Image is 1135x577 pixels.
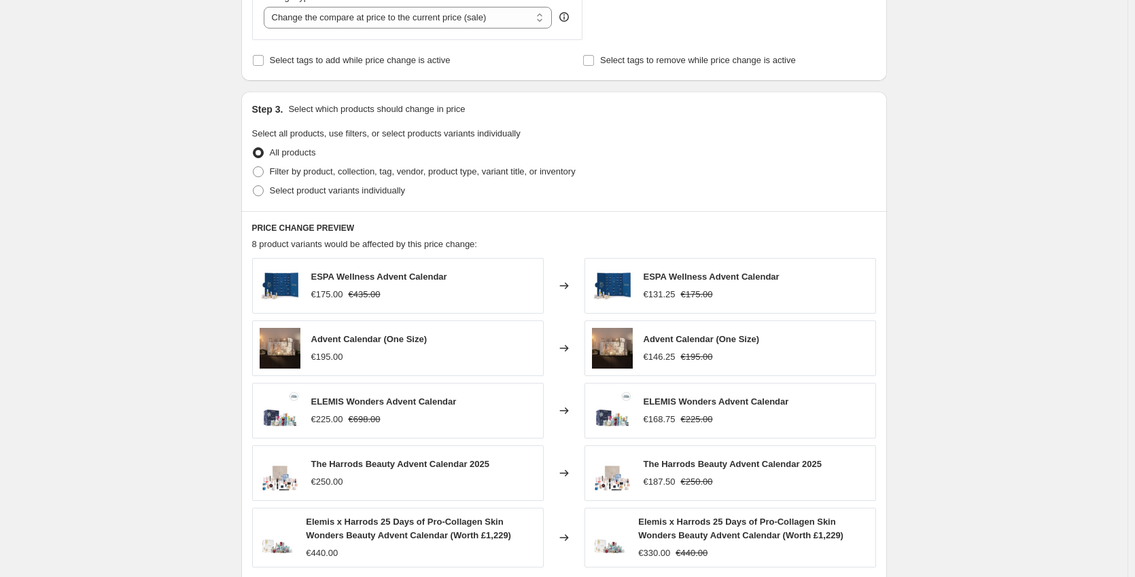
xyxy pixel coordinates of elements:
img: 33b32584d7cb0367afd08754227c6b83_80x.jpg [592,453,633,494]
img: A15728_XS25_1_1_80x.png [260,328,300,369]
span: Elemis x Harrods 25 Days of Pro-Collagen Skin Wonders Beauty Advent Calendar (Worth £1,229) [306,517,511,540]
img: 33b32584d7cb0367afd08754227c6b83_80x.jpg [260,453,300,494]
div: €187.50 [644,475,676,489]
img: WellnessAdventCalendar-SKU2_80x.jpg [592,265,633,306]
div: €330.00 [638,546,670,560]
span: Select all products, use filters, or select products variants individually [252,128,521,138]
div: €131.25 [644,288,676,301]
strike: €250.00 [681,475,713,489]
img: acaf2f581a01b053efa0fdecb77ca2d0_80x.jpg [260,517,296,558]
strike: €698.00 [349,413,381,426]
img: WellnessAdventCalendar-SKU2_80x.jpg [260,265,300,306]
img: holiday25_launchholiday_2000x2000_wondersadventcalendar_pound_80x.jpg [592,390,633,431]
span: Select tags to add while price change is active [270,55,451,65]
span: ESPA Wellness Advent Calendar [311,272,447,282]
span: Filter by product, collection, tag, vendor, product type, variant title, or inventory [270,166,576,176]
span: Select product variants individually [270,185,405,196]
h2: Step 3. [252,103,283,116]
strike: €225.00 [681,413,713,426]
h6: PRICE CHANGE PREVIEW [252,223,876,234]
span: ELEMIS Wonders Advent Calendar [311,396,457,407]
span: Advent Calendar (One Size) [311,334,427,344]
strike: €440.00 [676,546,708,560]
span: The Harrods Beauty Advent Calendar 2025 [311,459,490,469]
div: €175.00 [311,288,343,301]
div: €225.00 [311,413,343,426]
strike: €435.00 [349,288,381,301]
span: Elemis x Harrods 25 Days of Pro-Collagen Skin Wonders Beauty Advent Calendar (Worth £1,229) [638,517,843,540]
img: acaf2f581a01b053efa0fdecb77ca2d0_80x.jpg [592,517,628,558]
div: €195.00 [311,350,343,364]
p: Select which products should change in price [288,103,465,116]
div: help [557,10,571,24]
span: Select tags to remove while price change is active [600,55,796,65]
div: €146.25 [644,350,676,364]
div: €250.00 [311,475,343,489]
div: €440.00 [306,546,338,560]
span: 8 product variants would be affected by this price change: [252,239,477,249]
span: ESPA Wellness Advent Calendar [644,272,780,282]
span: All products [270,147,316,157]
strike: €175.00 [681,288,713,301]
img: A15728_XS25_1_1_80x.png [592,328,633,369]
strike: €195.00 [681,350,713,364]
div: €168.75 [644,413,676,426]
span: ELEMIS Wonders Advent Calendar [644,396,789,407]
span: Advent Calendar (One Size) [644,334,759,344]
span: The Harrods Beauty Advent Calendar 2025 [644,459,822,469]
img: holiday25_launchholiday_2000x2000_wondersadventcalendar_pound_80x.jpg [260,390,300,431]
